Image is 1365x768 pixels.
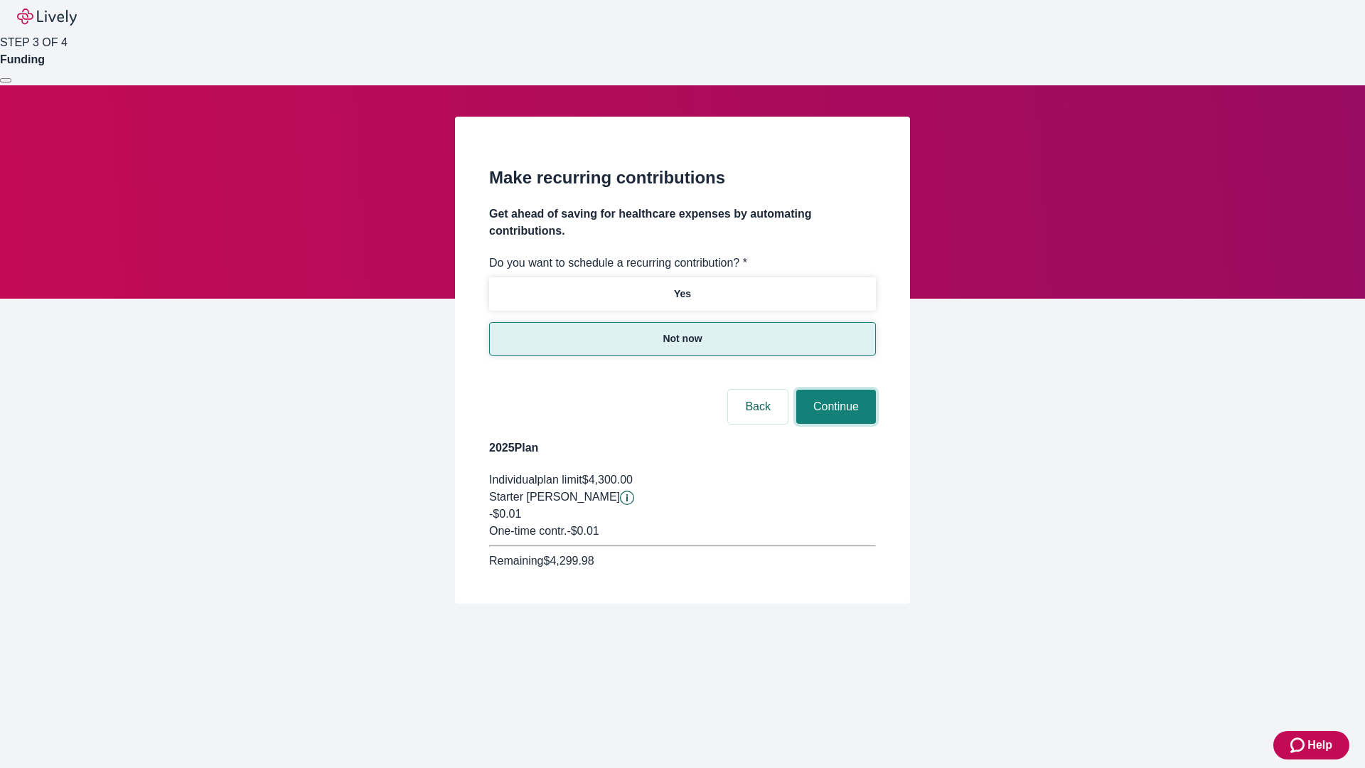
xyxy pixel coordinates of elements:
[1273,731,1349,759] button: Zendesk support iconHelp
[489,277,876,311] button: Yes
[489,322,876,356] button: Not now
[489,525,567,537] span: One-time contr.
[17,9,77,26] img: Lively
[489,508,521,520] span: -$0.01
[620,491,634,505] svg: Starter penny details
[489,474,582,486] span: Individual plan limit
[489,555,543,567] span: Remaining
[674,287,691,302] p: Yes
[489,491,620,503] span: Starter [PERSON_NAME]
[663,331,702,346] p: Not now
[620,491,634,505] button: Lively will contribute $0.01 to establish your account
[489,255,747,272] label: Do you want to schedule a recurring contribution? *
[489,165,876,191] h2: Make recurring contributions
[1290,737,1307,754] svg: Zendesk support icon
[543,555,594,567] span: $4,299.98
[489,439,876,457] h4: 2025 Plan
[489,206,876,240] h4: Get ahead of saving for healthcare expenses by automating contributions.
[582,474,633,486] span: $4,300.00
[1307,737,1332,754] span: Help
[728,390,788,424] button: Back
[567,525,599,537] span: - $0.01
[796,390,876,424] button: Continue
